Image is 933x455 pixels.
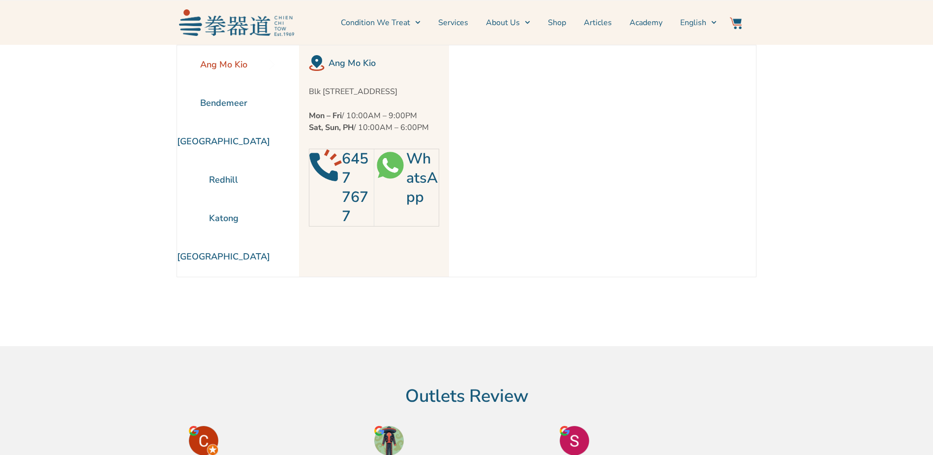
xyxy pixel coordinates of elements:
[486,10,530,35] a: About Us
[680,17,706,29] span: English
[449,45,727,277] iframe: Chien Chi Tow Healthcare Ang Mo Kio
[309,122,354,133] strong: Sat, Sun, PH
[548,10,566,35] a: Shop
[730,17,742,29] img: Website Icon-03
[438,10,468,35] a: Services
[341,10,421,35] a: Condition We Treat
[630,10,662,35] a: Academy
[309,110,342,121] strong: Mon – Fri
[309,86,439,97] p: Blk [STREET_ADDRESS]
[309,110,439,133] p: / 10:00AM – 9:00PM / 10:00AM – 6:00PM
[406,149,438,207] a: WhatsApp
[584,10,612,35] a: Articles
[184,386,750,407] h2: Outlets Review
[342,149,368,227] a: 6457 7677
[680,10,717,35] a: Switch to English
[329,56,439,70] h2: Ang Mo Kio
[299,10,717,35] nav: Menu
